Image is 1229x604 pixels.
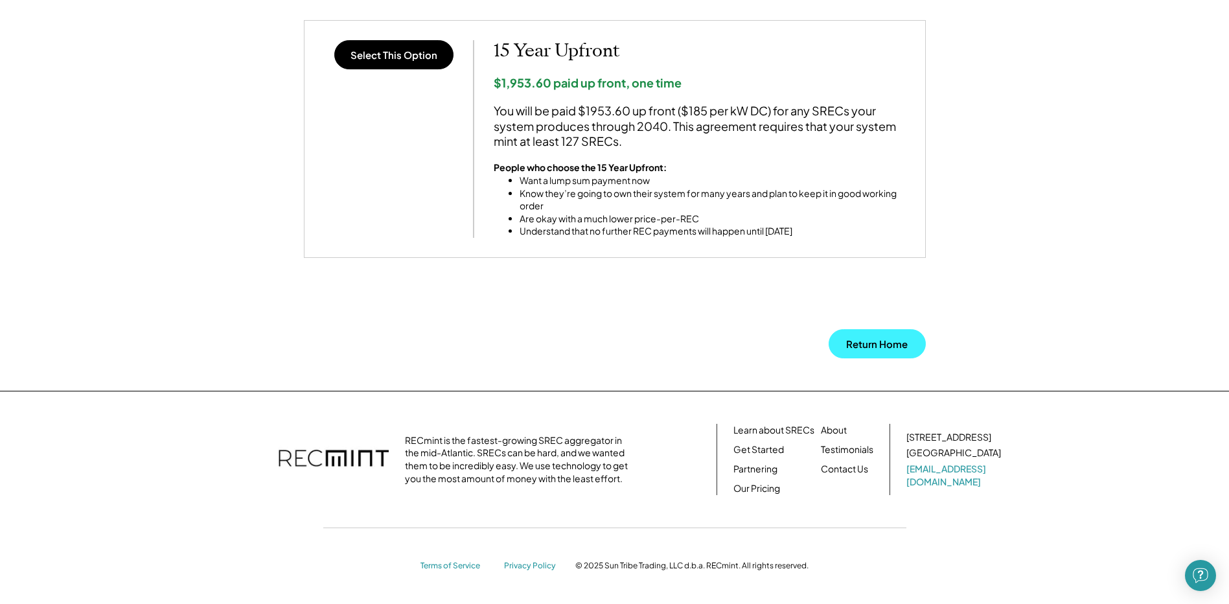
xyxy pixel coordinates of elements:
a: Get Started [733,443,784,456]
button: Return Home [829,329,926,358]
img: recmint-logotype%403x.png [279,437,389,482]
a: Terms of Service [420,561,492,572]
div: Open Intercom Messenger [1185,560,1216,591]
li: Want a lump sum payment now [520,174,906,187]
li: Understand that no further REC payments will happen until [DATE] [520,225,906,238]
li: Are okay with a much lower price-per-REC [520,213,906,226]
a: [EMAIL_ADDRESS][DOMAIN_NAME] [906,463,1004,488]
h2: 15 Year Upfront [494,40,906,62]
div: RECmint is the fastest-growing SREC aggregator in the mid-Atlantic. SRECs can be hard, and we wan... [405,434,635,485]
a: Learn about SRECs [733,424,814,437]
a: Partnering [733,463,777,476]
button: Select This Option [334,40,454,69]
div: [STREET_ADDRESS] [906,431,991,444]
a: Contact Us [821,463,868,476]
a: Privacy Policy [504,561,562,572]
li: Know they’re going to own their system for many years and plan to keep it in good working order [520,187,906,213]
strong: People who choose the 15 Year Upfront: [494,161,667,173]
a: About [821,424,847,437]
div: © 2025 Sun Tribe Trading, LLC d.b.a. RECmint. All rights reserved. [575,561,809,571]
div: $1,953.60 paid up front, one time [494,75,906,90]
a: Our Pricing [733,482,780,495]
div: [GEOGRAPHIC_DATA] [906,447,1001,459]
div: You will be paid $1953.60 up front ($185 per kW DC) for any SRECs your system produces through 20... [494,103,906,148]
a: Testimonials [821,443,873,456]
